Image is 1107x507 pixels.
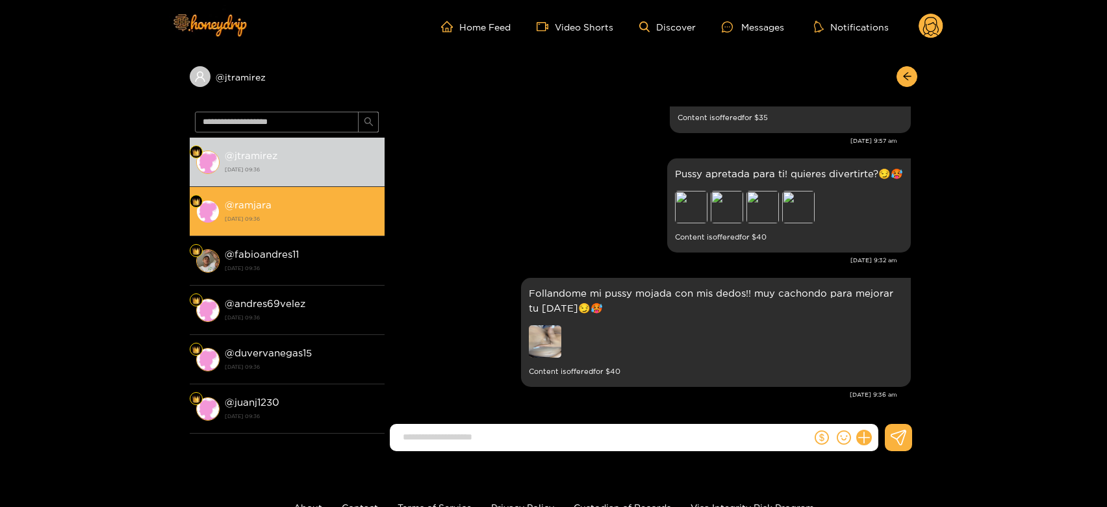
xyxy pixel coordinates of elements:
[837,430,851,445] span: smile
[812,428,832,447] button: dollar
[225,249,299,260] strong: @ fabioandres11
[675,230,903,245] small: Content is offered for $ 40
[196,348,220,371] img: conversation
[902,71,912,82] span: arrow-left
[441,21,459,32] span: home
[391,136,897,145] div: [DATE] 9:57 am
[225,312,378,323] strong: [DATE] 09:36
[192,346,200,354] img: Fan Level
[667,158,911,253] div: Aug. 21, 9:32 am
[391,256,897,265] div: [DATE] 9:32 am
[192,395,200,403] img: Fan Level
[364,117,374,128] span: search
[196,200,220,223] img: conversation
[639,21,696,32] a: Discover
[225,397,279,408] strong: @ juanj1230
[225,262,378,274] strong: [DATE] 09:36
[225,361,378,373] strong: [DATE] 09:36
[537,21,613,32] a: Video Shorts
[678,110,903,125] small: Content is offered for $ 35
[196,249,220,273] img: conversation
[815,430,829,445] span: dollar
[194,71,206,82] span: user
[722,19,784,34] div: Messages
[225,298,305,309] strong: @ andres69velez
[441,21,511,32] a: Home Feed
[529,364,903,379] small: Content is offered for $ 40
[225,199,272,210] strong: @ ramjara
[225,164,378,175] strong: [DATE] 09:36
[192,297,200,304] img: Fan Level
[521,278,911,387] div: Aug. 22, 9:36 am
[810,20,893,33] button: Notifications
[196,299,220,322] img: conversation
[192,198,200,206] img: Fan Level
[529,286,903,315] p: Follandome mi pussy mojada con mis dedos!! muy cachondo para mejorar tu [DATE]😏🥵
[225,347,312,358] strong: @ duvervanegas15
[537,21,555,32] span: video-camera
[675,166,903,181] p: Pussy apretada para ti! quieres divertirte?😏🥵
[358,112,379,132] button: search
[391,390,897,399] div: [DATE] 9:36 am
[192,149,200,156] img: Fan Level
[192,247,200,255] img: Fan Level
[225,150,277,161] strong: @ jtramirez
[225,213,378,225] strong: [DATE] 09:36
[225,410,378,422] strong: [DATE] 09:36
[196,151,220,174] img: conversation
[190,66,385,87] div: @jtramirez
[196,397,220,421] img: conversation
[897,66,917,87] button: arrow-left
[529,325,561,358] img: preview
